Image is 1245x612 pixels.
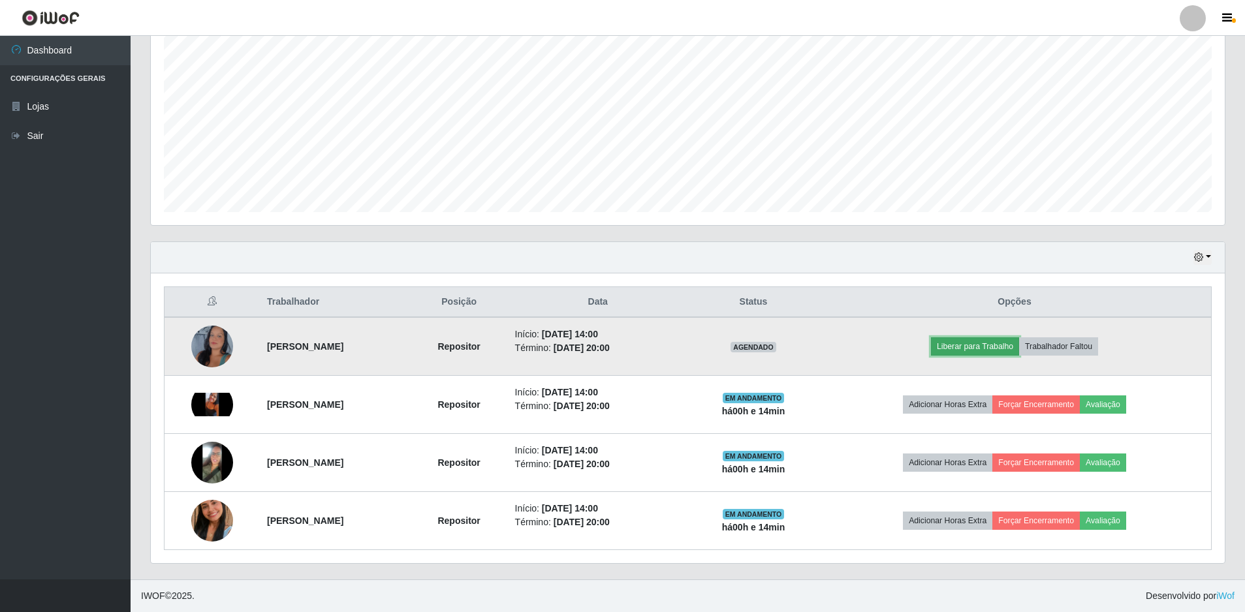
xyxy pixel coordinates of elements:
[191,301,233,392] img: 1742598450745.jpeg
[542,445,598,455] time: [DATE] 14:00
[722,464,785,474] strong: há 00 h e 14 min
[903,512,992,530] button: Adicionar Horas Extra
[723,451,785,461] span: EM ANDAMENTO
[903,395,992,414] button: Adicionar Horas Extra
[259,287,411,318] th: Trabalhador
[723,393,785,403] span: EM ANDAMENTO
[554,459,610,469] time: [DATE] 20:00
[411,287,507,318] th: Posição
[22,10,80,26] img: CoreUI Logo
[515,444,681,457] li: Início:
[992,395,1080,414] button: Forçar Encerramento
[267,515,343,526] strong: [PERSON_NAME]
[722,406,785,416] strong: há 00 h e 14 min
[191,483,233,558] img: 1751069414525.jpeg
[515,341,681,355] li: Término:
[931,337,1019,356] button: Liberar para Trabalho
[542,503,598,513] time: [DATE] 14:00
[267,399,343,410] strong: [PERSON_NAME]
[141,589,195,603] span: © 2025 .
[267,341,343,352] strong: [PERSON_NAME]
[515,515,681,529] li: Término:
[554,517,610,527] time: [DATE] 20:00
[191,442,233,483] img: 1748484954184.jpeg
[515,502,681,515] li: Início:
[722,522,785,532] strong: há 00 h e 14 min
[542,329,598,339] time: [DATE] 14:00
[1080,453,1126,472] button: Avaliação
[437,515,480,526] strong: Repositor
[437,341,480,352] strong: Repositor
[723,509,785,519] span: EM ANDAMENTO
[992,512,1080,530] button: Forçar Encerramento
[437,399,480,410] strong: Repositor
[437,457,480,468] strong: Repositor
[191,393,233,416] img: 1748082649324.jpeg
[689,287,818,318] th: Status
[1080,395,1126,414] button: Avaliação
[554,343,610,353] time: [DATE] 20:00
[267,457,343,468] strong: [PERSON_NAME]
[992,453,1080,472] button: Forçar Encerramento
[731,342,776,352] span: AGENDADO
[1019,337,1098,356] button: Trabalhador Faltou
[818,287,1211,318] th: Opções
[141,590,165,601] span: IWOF
[515,386,681,399] li: Início:
[1080,512,1126,530] button: Avaliação
[554,401,610,411] time: [DATE] 20:00
[507,287,689,318] th: Data
[1146,589,1235,603] span: Desenvolvido por
[542,387,598,397] time: [DATE] 14:00
[515,399,681,413] li: Término:
[515,328,681,341] li: Início:
[515,457,681,471] li: Término:
[903,453,992,472] button: Adicionar Horas Extra
[1216,590,1235,601] a: iWof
